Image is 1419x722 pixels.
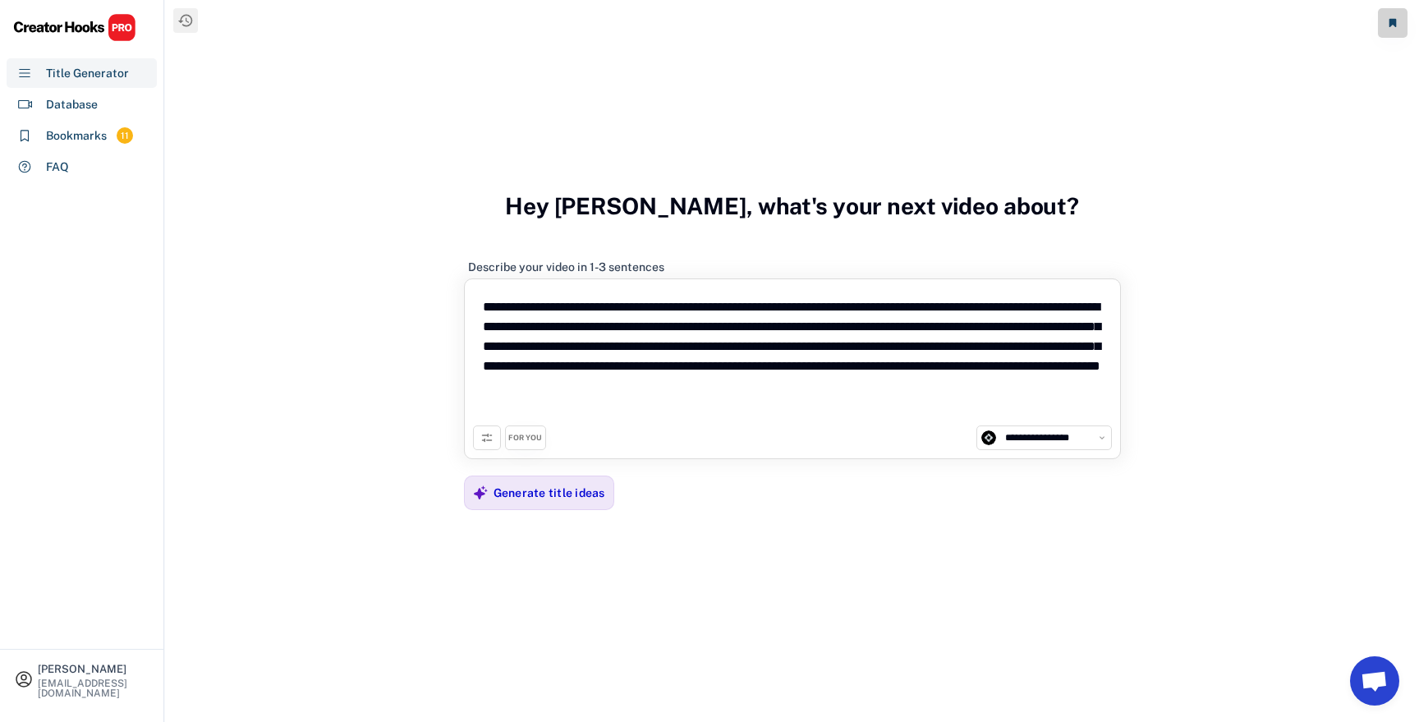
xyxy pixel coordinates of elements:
[46,127,107,145] div: Bookmarks
[117,129,133,143] div: 11
[13,13,136,42] img: CHPRO%20Logo.svg
[38,678,149,698] div: [EMAIL_ADDRESS][DOMAIN_NAME]
[46,159,69,176] div: FAQ
[468,260,664,274] div: Describe your video in 1-3 sentences
[494,485,605,500] div: Generate title ideas
[1350,656,1399,706] a: Open chat
[505,175,1079,237] h3: Hey [PERSON_NAME], what's your next video about?
[46,65,129,82] div: Title Generator
[508,433,542,444] div: FOR YOU
[981,430,996,445] img: channels4_profile.jpg
[38,664,149,674] div: [PERSON_NAME]
[46,96,98,113] div: Database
